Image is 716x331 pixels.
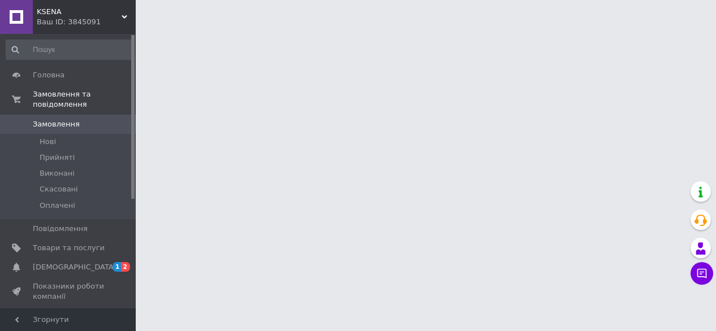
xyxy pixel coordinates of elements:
[40,137,56,147] span: Нові
[33,281,105,302] span: Показники роботи компанії
[33,262,117,272] span: [DEMOGRAPHIC_DATA]
[37,7,122,17] span: KSENA
[33,224,88,234] span: Повідомлення
[691,262,713,285] button: Чат з покупцем
[33,119,80,129] span: Замовлення
[40,184,78,194] span: Скасовані
[113,262,122,272] span: 1
[40,153,75,163] span: Прийняті
[6,40,133,60] input: Пошук
[33,70,64,80] span: Головна
[37,17,136,27] div: Ваш ID: 3845091
[40,201,75,211] span: Оплачені
[33,243,105,253] span: Товари та послуги
[40,168,75,178] span: Виконані
[121,262,130,272] span: 2
[33,89,136,110] span: Замовлення та повідомлення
